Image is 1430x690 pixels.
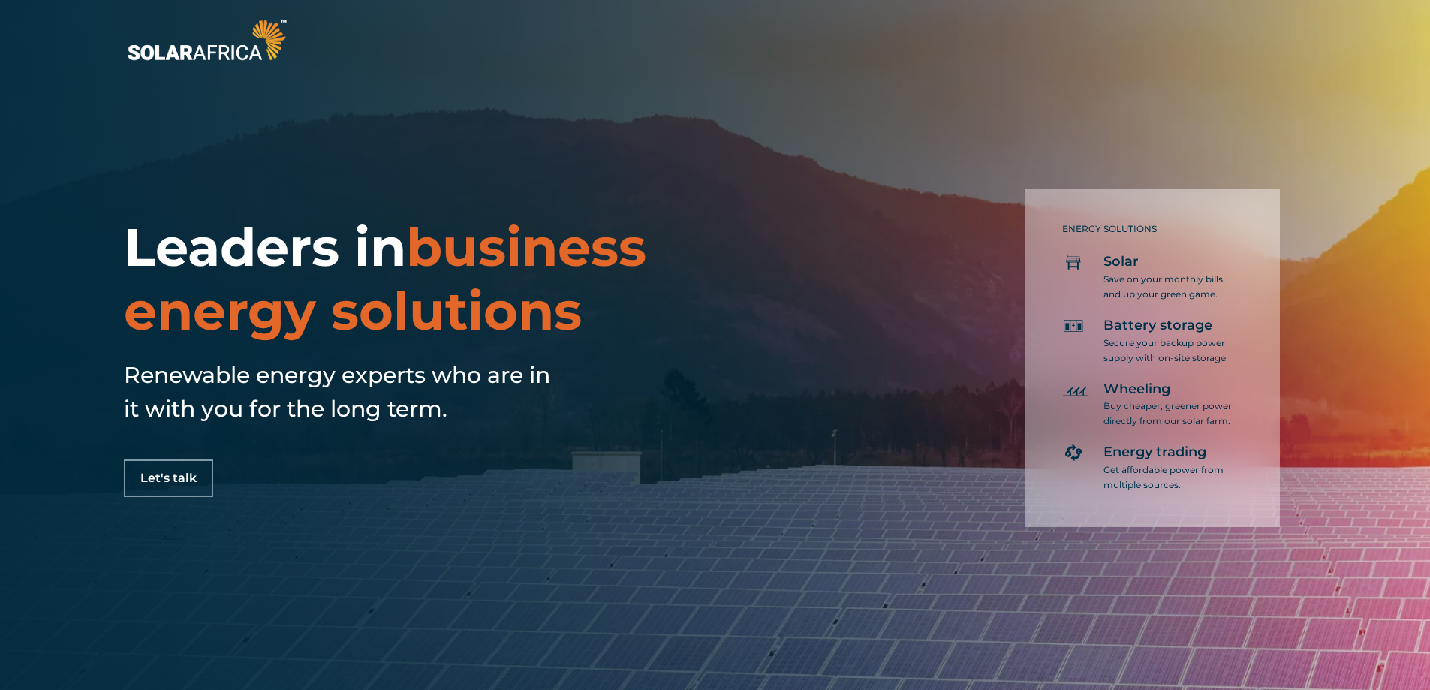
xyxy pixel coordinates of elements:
span: business energy solutions [124,215,646,343]
span: Let's talk [140,472,197,484]
p: Secure your backup power supply with on-site storage. [1103,336,1235,366]
p: Save on your monthly bills and up your green game. [1103,272,1235,302]
span: Solar [1103,253,1139,271]
span: Energy trading [1103,444,1206,462]
a: Let's talk [124,459,213,497]
span: Wheeling [1103,381,1170,399]
p: Get affordable power from multiple sources. [1103,463,1235,493]
h5: ENERGY SOLUTIONS [1062,224,1235,234]
h5: Renewable energy experts who are in it with you for the long term. [124,358,559,426]
span: Battery storage [1103,317,1212,335]
p: Buy cheaper, greener power directly from our solar farm. [1103,399,1235,429]
h1: Leaders in [124,215,834,343]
